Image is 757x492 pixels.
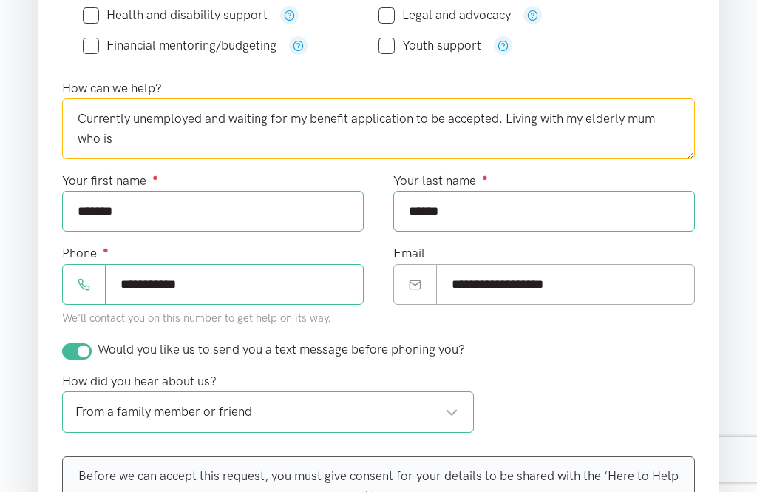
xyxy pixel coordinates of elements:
[482,172,488,183] sup: ●
[378,9,511,21] label: Legal and advocacy
[105,264,364,305] input: Phone number
[436,264,695,305] input: Email
[393,171,488,191] label: Your last name
[393,243,425,263] label: Email
[62,78,162,98] label: How can we help?
[378,39,481,52] label: Youth support
[83,9,268,21] label: Health and disability support
[62,311,331,325] small: We'll contact you on this number to get help on its way.
[98,342,465,357] span: Would you like us to send you a text message before phoning you?
[83,39,276,52] label: Financial mentoring/budgeting
[152,172,158,183] sup: ●
[103,244,109,255] sup: ●
[62,171,158,191] label: Your first name
[75,402,458,422] div: From a family member or friend
[62,243,109,263] label: Phone
[62,371,217,391] label: How did you hear about us?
